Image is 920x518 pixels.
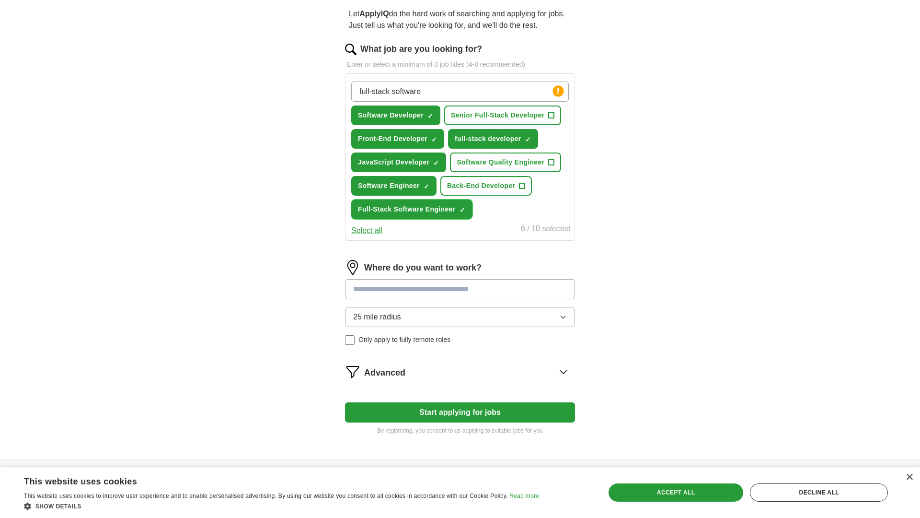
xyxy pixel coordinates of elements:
[345,426,575,435] p: By registering, you consent to us applying to suitable jobs for you
[433,159,439,167] span: ✓
[24,473,515,487] div: This website uses cookies
[448,129,538,149] button: full-stack developer✓
[351,225,382,236] button: Select all
[351,200,472,219] button: Full-Stack Software Engineer✓
[440,176,532,196] button: Back-End Developer
[455,134,521,144] span: full-stack developer
[360,43,482,56] label: What job are you looking for?
[521,223,571,236] div: 6 / 10 selected
[351,176,437,196] button: Software Engineer✓
[345,44,356,55] img: search.png
[424,183,429,190] span: ✓
[345,307,575,327] button: 25 mile radius
[358,335,450,345] span: Only apply to fully remote roles
[609,483,744,502] div: Accept all
[364,366,405,379] span: Advanced
[906,474,913,481] div: Close
[450,153,561,172] button: Software Quality Engineer
[351,153,446,172] button: JavaScript Developer✓
[358,204,456,214] span: Full-Stack Software Engineer
[509,493,539,499] a: Read more, opens a new window
[609,459,759,486] h4: Country selection
[345,364,360,379] img: filter
[35,503,81,510] span: Show details
[358,110,424,120] span: Software Developer
[351,129,444,149] button: Front-End Developer✓
[345,402,575,423] button: Start applying for jobs
[457,157,544,167] span: Software Quality Engineer
[351,82,569,102] input: Type a job title and press enter
[431,136,437,143] span: ✓
[358,181,420,191] span: Software Engineer
[351,106,440,125] button: Software Developer✓
[427,112,433,120] span: ✓
[364,261,482,274] label: Where do you want to work?
[24,493,508,499] span: This website uses cookies to improve user experience and to enable personalised advertising. By u...
[358,157,429,167] span: JavaScript Developer
[460,206,465,214] span: ✓
[451,110,544,120] span: Senior Full-Stack Developer
[444,106,561,125] button: Senior Full-Stack Developer
[345,4,575,35] p: Let do the hard work of searching and applying for jobs. Just tell us what you're looking for, an...
[345,335,355,345] input: Only apply to fully remote roles
[358,134,427,144] span: Front-End Developer
[359,10,389,18] strong: ApplyIQ
[345,59,575,70] p: Enter or select a minimum of 3 job titles (4-8 recommended)
[750,483,888,502] div: Decline all
[525,136,531,143] span: ✓
[24,501,539,511] div: Show details
[447,181,515,191] span: Back-End Developer
[353,311,401,323] span: 25 mile radius
[345,260,360,275] img: location.png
